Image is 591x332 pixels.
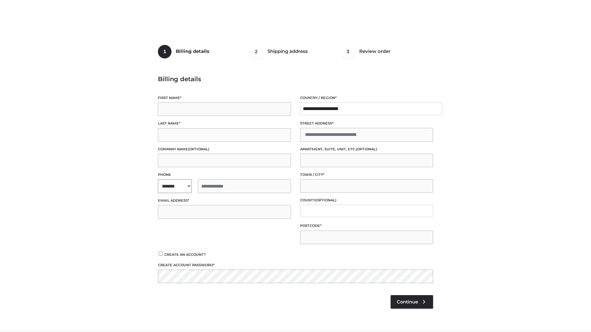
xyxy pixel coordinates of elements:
label: Create account password [158,262,433,268]
a: Continue [391,295,433,309]
label: County [300,197,433,203]
span: Shipping address [267,48,308,54]
span: 3 [341,45,355,58]
span: (optional) [315,198,336,202]
span: Review order [359,48,390,54]
input: Create an account? [158,252,163,256]
label: Town / City [300,172,433,178]
span: Billing details [176,48,209,54]
label: Phone [158,172,291,178]
span: (optional) [356,147,377,151]
span: 1 [158,45,171,58]
span: Continue [397,299,418,305]
h3: Billing details [158,75,433,83]
label: Apartment, suite, unit, etc. [300,146,433,152]
label: First name [158,95,291,101]
span: Create an account? [164,252,206,257]
span: 2 [250,45,263,58]
label: Email address [158,198,291,204]
label: Postcode [300,223,433,229]
label: Street address [300,121,433,126]
label: Company name [158,146,291,152]
span: (optional) [188,147,209,151]
label: Country / Region [300,95,433,101]
label: Last name [158,121,291,126]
